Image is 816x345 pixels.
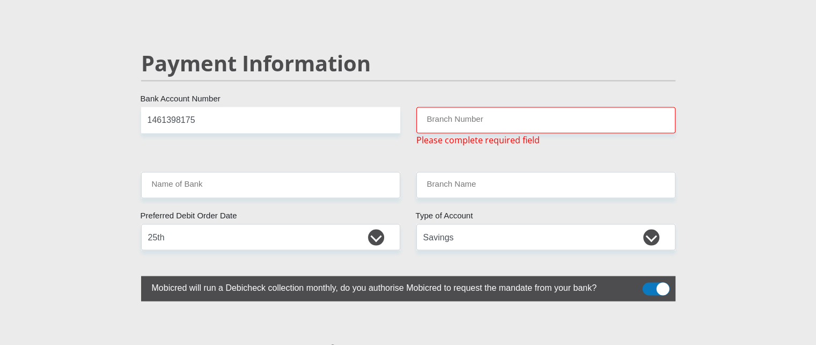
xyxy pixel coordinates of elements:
[141,172,400,199] input: Name of Bank
[141,276,622,297] label: Mobicred will run a Debicheck collection monthly, do you authorise Mobicred to request the mandat...
[416,134,540,146] span: Please complete required field
[141,50,675,76] h2: Payment Information
[416,107,675,134] input: Branch Number
[416,172,675,199] input: Branch Name
[141,107,400,134] input: Bank Account Number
